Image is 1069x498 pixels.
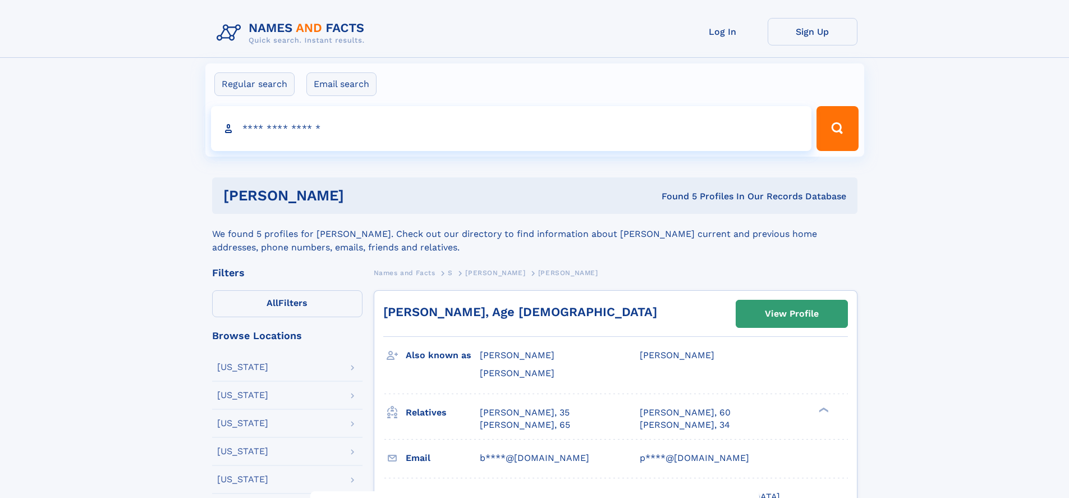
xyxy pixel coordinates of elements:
[480,368,554,378] span: [PERSON_NAME]
[503,190,846,203] div: Found 5 Profiles In Our Records Database
[217,475,268,484] div: [US_STATE]
[214,72,295,96] label: Regular search
[465,269,525,277] span: [PERSON_NAME]
[448,266,453,280] a: S
[538,269,598,277] span: [PERSON_NAME]
[768,18,857,45] a: Sign Up
[480,350,554,360] span: [PERSON_NAME]
[383,305,657,319] a: [PERSON_NAME], Age [DEMOGRAPHIC_DATA]
[217,363,268,372] div: [US_STATE]
[211,106,812,151] input: search input
[217,447,268,456] div: [US_STATE]
[217,419,268,428] div: [US_STATE]
[465,266,525,280] a: [PERSON_NAME]
[406,449,480,468] h3: Email
[217,391,268,400] div: [US_STATE]
[480,419,570,431] a: [PERSON_NAME], 65
[212,290,363,317] label: Filters
[816,106,858,151] button: Search Button
[480,406,570,419] a: [PERSON_NAME], 35
[640,419,730,431] a: [PERSON_NAME], 34
[448,269,453,277] span: S
[267,298,278,308] span: All
[640,350,714,360] span: [PERSON_NAME]
[212,214,857,254] div: We found 5 profiles for [PERSON_NAME]. Check out our directory to find information about [PERSON_...
[223,189,503,203] h1: [PERSON_NAME]
[212,268,363,278] div: Filters
[306,72,377,96] label: Email search
[736,300,847,327] a: View Profile
[212,331,363,341] div: Browse Locations
[678,18,768,45] a: Log In
[374,266,435,280] a: Names and Facts
[406,346,480,365] h3: Also known as
[406,403,480,422] h3: Relatives
[640,406,731,419] a: [PERSON_NAME], 60
[765,301,819,327] div: View Profile
[816,406,829,413] div: ❯
[212,18,374,48] img: Logo Names and Facts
